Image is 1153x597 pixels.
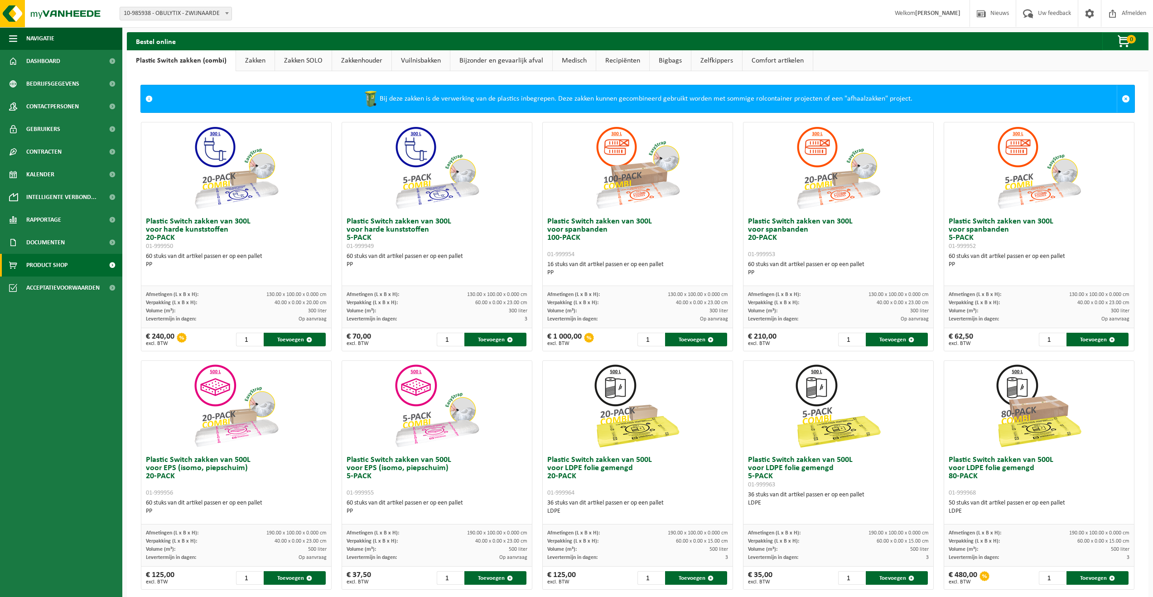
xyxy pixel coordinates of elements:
img: 01-999950 [191,122,281,213]
div: PP [146,507,327,515]
div: PP [347,261,527,269]
span: Volume (m³): [347,547,376,552]
span: 190.00 x 100.00 x 0.000 cm [266,530,327,536]
div: € 125,00 [547,571,576,585]
span: 300 liter [910,308,929,314]
span: Levertermijn in dagen: [547,555,598,560]
div: € 1 000,00 [547,333,582,346]
a: Recipiënten [596,50,649,71]
span: 130.00 x 100.00 x 0.000 cm [1069,292,1129,297]
input: 1 [637,333,664,346]
span: Verpakking (L x B x H): [547,300,598,306]
img: 01-999955 [391,361,482,451]
div: € 70,00 [347,333,371,346]
a: Sluit melding [1117,85,1134,112]
span: 01-999956 [146,490,173,496]
span: Dashboard [26,50,60,73]
span: Rapportage [26,209,61,231]
img: 01-999949 [391,122,482,213]
h3: Plastic Switch zakken van 300L voor spanbanden 5-PACK [949,218,1129,250]
img: 01-999963 [793,361,883,451]
span: 300 liter [709,308,728,314]
div: € 125,00 [146,571,174,585]
span: Verpakking (L x B x H): [146,300,197,306]
button: Toevoegen [464,333,526,346]
span: 130.00 x 100.00 x 0.000 cm [467,292,527,297]
h3: Plastic Switch zakken van 500L voor LDPE folie gemengd 5-PACK [748,456,929,489]
span: 01-999955 [347,490,374,496]
a: Plastic Switch zakken (combi) [127,50,236,71]
span: excl. BTW [146,579,174,585]
img: 01-999956 [191,361,281,451]
div: 36 stuks van dit artikel passen er op een pallet [547,499,728,515]
div: 60 stuks van dit artikel passen er op een pallet [146,252,327,269]
a: Zelfkippers [691,50,742,71]
span: 130.00 x 100.00 x 0.000 cm [868,292,929,297]
iframe: chat widget [5,577,151,597]
h3: Plastic Switch zakken van 300L voor spanbanden 100-PACK [547,218,728,258]
button: Toevoegen [264,333,326,346]
span: Levertermijn in dagen: [146,555,196,560]
span: Verpakking (L x B x H): [547,539,598,544]
div: 50 stuks van dit artikel passen er op een pallet [949,499,1129,515]
a: Zakken [236,50,275,71]
span: 300 liter [1111,308,1129,314]
div: 36 stuks van dit artikel passen er op een pallet [748,491,929,507]
span: excl. BTW [949,341,973,346]
span: 01-999954 [547,251,574,258]
span: excl. BTW [347,341,371,346]
div: 60 stuks van dit artikel passen er op een pallet [347,252,527,269]
div: LDPE [547,507,728,515]
img: 01-999952 [994,122,1084,213]
input: 1 [1039,333,1066,346]
span: 60.00 x 0.00 x 15.00 cm [877,539,929,544]
span: 0 [1127,35,1136,44]
div: € 35,00 [748,571,772,585]
span: 190.00 x 100.00 x 0.000 cm [467,530,527,536]
span: Verpakking (L x B x H): [347,539,398,544]
span: Contactpersonen [26,95,79,118]
span: Documenten [26,231,65,254]
span: Op aanvraag [499,555,527,560]
button: Toevoegen [665,571,727,585]
span: 3 [725,555,728,560]
img: 01-999964 [592,361,683,451]
span: Op aanvraag [700,316,728,322]
span: excl. BTW [547,341,582,346]
span: 60.00 x 0.00 x 15.00 cm [1077,539,1129,544]
span: Levertermijn in dagen: [146,316,196,322]
span: 130.00 x 100.00 x 0.000 cm [266,292,327,297]
span: Levertermijn in dagen: [748,316,798,322]
span: 40.00 x 0.00 x 23.00 cm [275,539,327,544]
span: 01-999953 [748,251,775,258]
div: PP [146,261,327,269]
input: 1 [838,571,865,585]
div: Bij deze zakken is de verwerking van de plastics inbegrepen. Deze zakken kunnen gecombineerd gebr... [157,85,1117,112]
div: PP [949,261,1129,269]
span: 01-999963 [748,481,775,488]
div: € 210,00 [748,333,777,346]
span: 10-985938 - OBULYTIX - ZWIJNAARDE [120,7,232,20]
span: Volume (m³): [748,547,777,552]
button: Toevoegen [1066,333,1129,346]
span: 01-999968 [949,490,976,496]
span: Verpakking (L x B x H): [949,300,1000,306]
span: 40.00 x 0.00 x 23.00 cm [1077,300,1129,306]
span: excl. BTW [347,579,371,585]
a: Bigbags [650,50,691,71]
span: Afmetingen (L x B x H): [146,292,198,297]
span: 40.00 x 0.00 x 23.00 cm [475,539,527,544]
span: excl. BTW [748,579,772,585]
span: Kalender [26,163,54,186]
div: 60 stuks van dit artikel passen er op een pallet [949,252,1129,269]
span: Verpakking (L x B x H): [949,539,1000,544]
div: 60 stuks van dit artikel passen er op een pallet [347,499,527,515]
span: 190.00 x 100.00 x 0.000 cm [868,530,929,536]
button: 0 [1102,32,1148,50]
div: 16 stuks van dit artikel passen er op een pallet [547,261,728,277]
span: Afmetingen (L x B x H): [949,292,1001,297]
span: Afmetingen (L x B x H): [748,292,801,297]
button: Toevoegen [866,333,928,346]
div: € 480,00 [949,571,977,585]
